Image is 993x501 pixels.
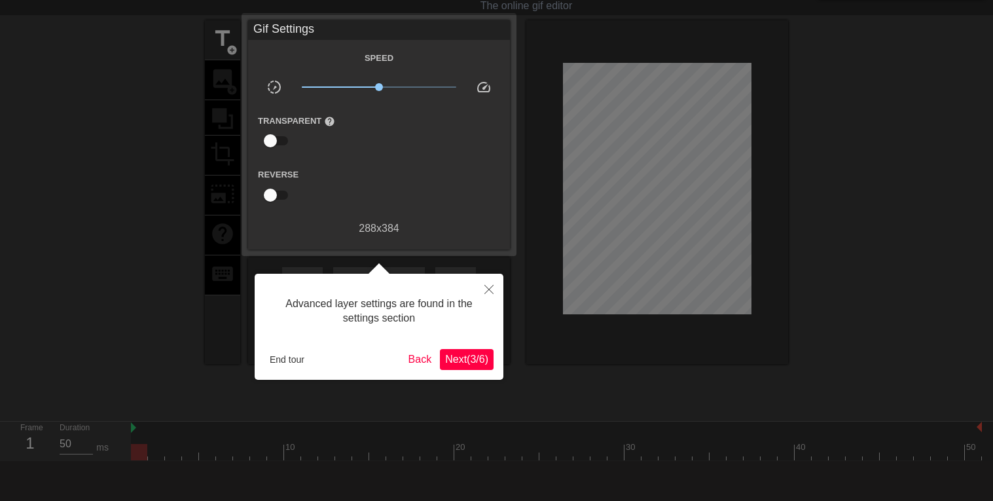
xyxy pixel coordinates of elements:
[445,354,488,365] span: Next ( 3 / 6 )
[403,349,437,370] button: Back
[475,274,503,304] button: Close
[264,284,494,339] div: Advanced layer settings are found in the settings section
[440,349,494,370] button: Next
[264,350,310,369] button: End tour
